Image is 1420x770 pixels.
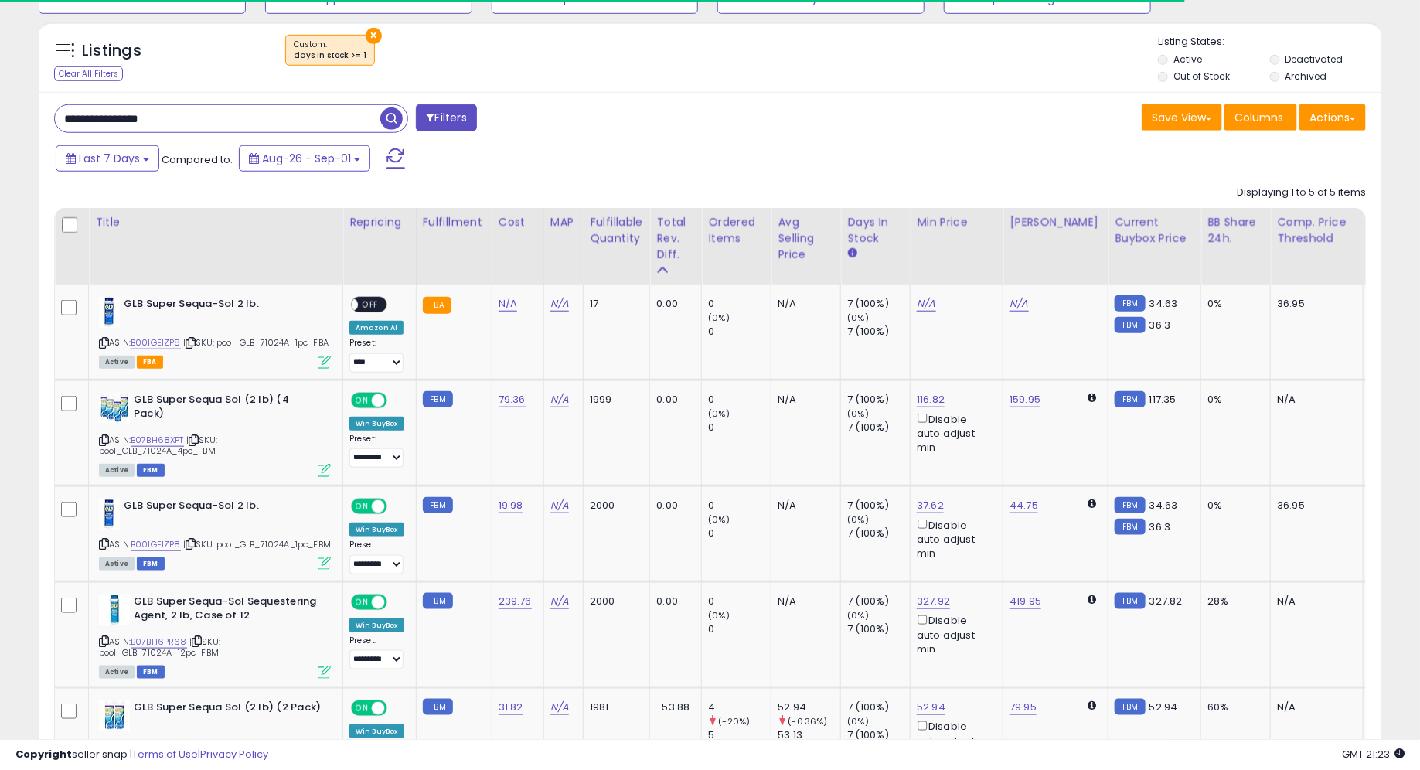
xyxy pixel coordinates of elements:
label: Out of Stock [1173,70,1230,83]
div: 0 [708,499,771,513]
div: [PERSON_NAME] [1010,214,1102,230]
div: 1981 [590,700,638,714]
strong: Copyright [15,747,72,761]
div: Win BuyBox [349,523,404,537]
div: Current Buybox Price [1115,214,1194,247]
span: | SKU: pool_GLB_71024A_1pc_FBM [183,538,331,550]
label: Archived [1285,70,1327,83]
div: 0 [708,595,771,608]
div: Ordered Items [708,214,764,247]
span: OFF [385,595,410,608]
div: Fulfillable Quantity [590,214,643,247]
div: Clear All Filters [54,66,123,81]
span: 36.3 [1149,520,1171,534]
span: 327.82 [1149,594,1183,608]
div: Preset: [349,434,404,468]
div: MAP [550,214,577,230]
div: 2000 [590,499,638,513]
div: BB Share 24h. [1207,214,1264,247]
a: 159.95 [1010,392,1040,407]
div: Preset: [349,540,404,574]
a: 52.94 [917,700,945,715]
button: Columns [1224,104,1297,131]
span: 34.63 [1149,498,1178,513]
span: ON [352,499,372,513]
div: N/A [778,595,829,608]
div: Cost [499,214,537,230]
div: Fulfillment [423,214,485,230]
div: Win BuyBox [349,618,404,632]
small: (0%) [708,609,730,622]
small: (0%) [708,407,730,420]
span: OFF [385,394,410,407]
span: Compared to: [162,152,233,167]
a: 79.95 [1010,700,1037,715]
span: FBM [137,666,165,679]
div: Total Rev. Diff. [656,214,695,263]
a: 37.62 [917,498,944,513]
div: 0.00 [656,595,690,608]
a: N/A [1010,296,1028,312]
label: Deactivated [1285,53,1343,66]
div: Disable auto adjust min [917,612,991,656]
b: GLB Super Sequa-Sol 2 lb. [124,499,312,517]
div: 7 (100%) [847,421,910,434]
div: N/A [1277,595,1351,608]
div: 52.94 [778,700,840,714]
small: FBM [1115,519,1145,535]
div: ASIN: [99,595,331,677]
div: 7 (100%) [847,393,910,407]
span: Last 7 Days [79,151,140,166]
b: GLB Super Sequa-Sol Sequestering Agent, 2 lb, Case of 12 [134,595,322,627]
small: FBM [1115,593,1145,609]
span: OFF [385,499,410,513]
small: (0%) [847,312,869,324]
span: OFF [358,298,383,312]
span: Columns [1234,110,1283,125]
a: 19.98 [499,498,523,513]
div: 7 (100%) [847,499,910,513]
small: FBM [1115,295,1145,312]
small: (-20%) [719,715,751,727]
small: (0%) [847,513,869,526]
span: Custom: [294,39,366,62]
div: 28% [1207,595,1258,608]
div: days in stock >= 1 [294,50,366,61]
a: B07BH6PR68 [131,635,187,649]
span: ON [352,701,372,714]
span: OFF [385,701,410,714]
div: 7 (100%) [847,700,910,714]
div: Win BuyBox [349,417,404,431]
div: 2000 [590,595,638,608]
a: 327.92 [917,594,950,609]
div: 0 [708,325,771,339]
div: Comp. Price Threshold [1277,214,1357,247]
div: Title [95,214,336,230]
div: Preset: [349,338,404,373]
span: FBM [137,557,165,571]
h5: Listings [82,40,141,62]
img: 51ykHYm852L._SL40_.jpg [99,700,130,731]
a: 239.76 [499,594,532,609]
div: Disable auto adjust min [917,516,991,560]
a: Privacy Policy [200,747,268,761]
a: 79.36 [499,392,526,407]
div: ASIN: [99,393,331,475]
div: 7 (100%) [847,526,910,540]
a: B001GE1ZP8 [131,336,181,349]
span: Aug-26 - Sep-01 [262,151,351,166]
span: All listings currently available for purchase on Amazon [99,464,135,477]
div: 7 (100%) [847,595,910,608]
b: GLB Super Sequa Sol (2 lb) (2 Pack) [134,700,322,719]
span: 36.3 [1149,318,1171,332]
a: Terms of Use [132,747,198,761]
div: -53.88 [656,700,690,714]
button: Aug-26 - Sep-01 [239,145,370,172]
small: (0%) [708,312,730,324]
div: 0.00 [656,499,690,513]
a: N/A [550,296,569,312]
small: (-0.36%) [788,715,828,727]
a: 31.82 [499,700,523,715]
div: 1999 [590,393,638,407]
small: (0%) [847,609,869,622]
